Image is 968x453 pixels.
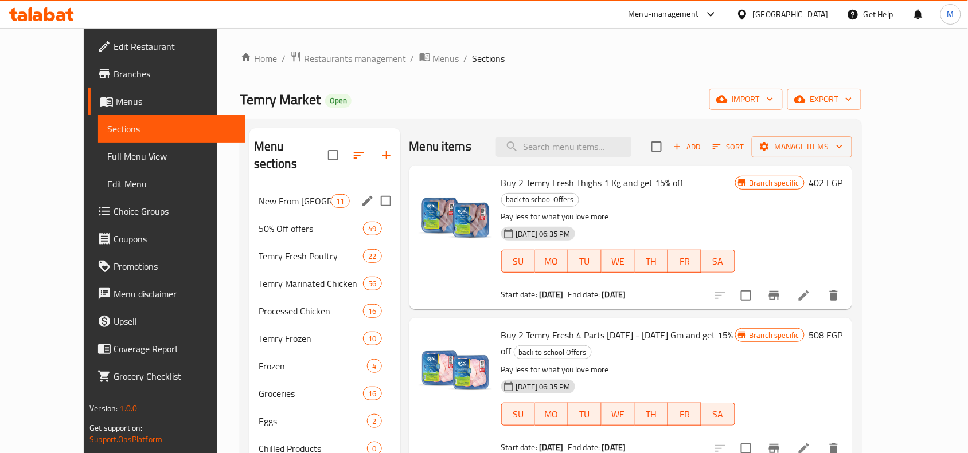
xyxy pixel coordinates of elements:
li: / [411,52,415,65]
div: Temry Fresh Poultry22 [249,242,400,270]
a: Upsell [88,308,245,335]
span: FR [673,406,697,423]
button: delete [820,282,848,309]
button: export [787,89,861,110]
span: Edit Restaurant [114,40,236,53]
span: Start date: [501,287,538,302]
a: Choice Groups [88,198,245,225]
span: Upsell [114,314,236,328]
span: Processed Chicken [259,304,363,318]
span: FR [673,253,697,270]
span: back to school Offers [514,346,591,359]
span: Groceries [259,387,363,400]
a: Support.OpsPlatform [89,432,162,447]
span: Temry Frozen [259,332,363,345]
button: WE [602,403,635,426]
span: Eggs [259,414,368,428]
span: Sort items [705,138,752,156]
button: import [709,89,783,110]
span: Manage items [761,140,843,154]
button: SA [701,403,735,426]
b: [DATE] [602,287,626,302]
span: Sort sections [345,141,373,169]
span: back to school Offers [502,193,579,206]
button: TU [568,403,602,426]
span: 10 [364,333,381,344]
div: Temry Frozen10 [249,325,400,352]
a: Edit Menu [98,170,245,198]
span: Promotions [114,259,236,273]
b: [DATE] [539,287,563,302]
span: Select to update [734,283,758,308]
span: 16 [364,306,381,317]
span: Choice Groups [114,204,236,218]
h6: 508 EGP [809,327,843,343]
span: 56 [364,278,381,289]
button: SA [701,250,735,273]
a: Grocery Checklist [88,363,245,390]
button: Manage items [752,136,852,157]
a: Menus [88,88,245,115]
h2: Menu sections [254,138,328,172]
span: [DATE] 06:35 PM [512,229,575,239]
span: 49 [364,223,381,234]
span: End date: [568,287,600,302]
span: WE [606,406,630,423]
span: Buy 2 Temry Fresh 4 Parts [DATE] - [DATE] Gm and get 15% off [501,326,733,360]
span: 11 [331,196,349,207]
button: TU [568,250,602,273]
div: Temry Marinated Chicken56 [249,270,400,297]
span: Menu disclaimer [114,287,236,301]
button: MO [535,403,568,426]
button: SU [501,250,535,273]
span: Branch specific [745,330,804,341]
button: WE [602,250,635,273]
span: SA [706,406,730,423]
button: FR [668,250,701,273]
span: 50% Off offers [259,222,363,235]
span: Frozen [259,359,368,373]
button: TH [635,403,668,426]
span: Add item [669,138,705,156]
div: Menu-management [629,7,699,21]
div: Open [325,94,352,108]
span: Select all sections [321,143,345,167]
span: MO [540,406,564,423]
div: items [363,249,381,263]
div: items [367,414,381,428]
span: MO [540,253,564,270]
span: Buy 2 Temry Fresh Thighs 1 Kg and get 15% off [501,174,684,191]
h6: 402 EGP [809,175,843,191]
span: Sections [473,52,505,65]
span: New From [GEOGRAPHIC_DATA] [259,194,331,208]
span: SA [706,253,730,270]
span: import [719,92,774,107]
span: M [947,8,954,21]
div: back to school Offers [514,345,592,359]
img: Buy 2 Temry Fresh Thighs 1 Kg and get 15% off [419,175,492,248]
a: Home [240,52,277,65]
span: export [797,92,852,107]
span: TU [573,406,597,423]
span: Branch specific [745,178,804,188]
a: Menu disclaimer [88,280,245,308]
span: Sections [107,122,236,136]
span: Temry Fresh Poultry [259,249,363,263]
button: MO [535,250,568,273]
div: items [363,332,381,345]
span: 2 [368,416,381,427]
a: Edit Restaurant [88,33,245,60]
span: Restaurants management [304,52,406,65]
a: Coverage Report [88,335,245,363]
span: Branches [114,67,236,81]
div: items [331,194,349,208]
button: FR [668,403,701,426]
li: / [464,52,468,65]
span: Temry Market [240,86,321,112]
a: Sections [98,115,245,143]
a: Menus [419,51,459,66]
